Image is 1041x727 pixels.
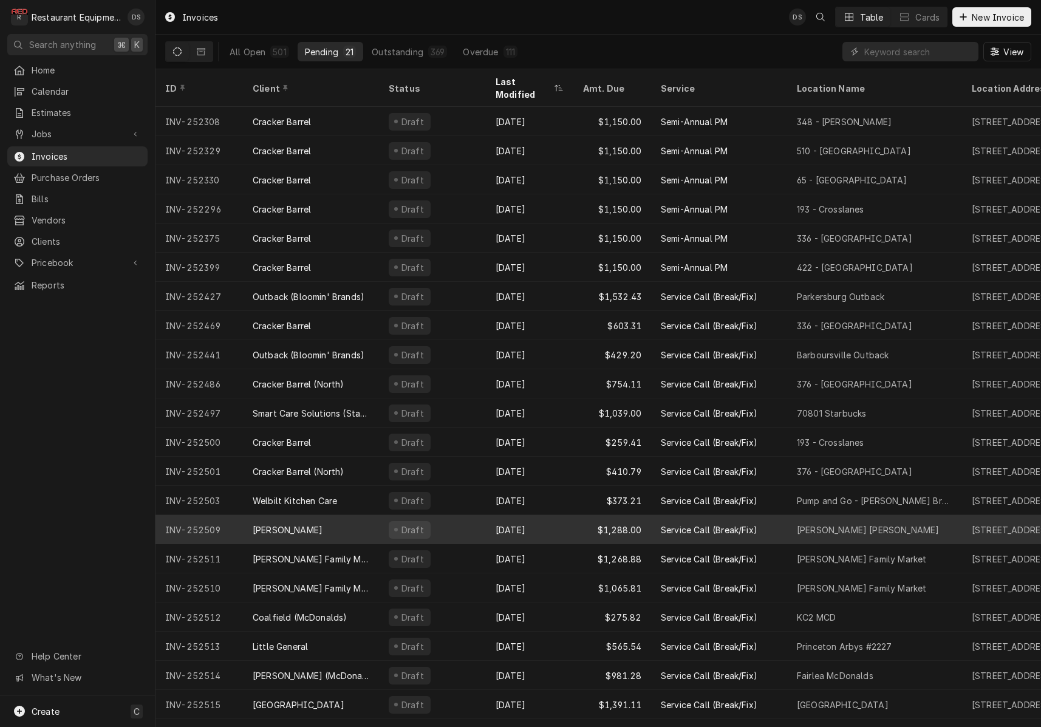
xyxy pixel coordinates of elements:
a: Estimates [7,103,148,123]
div: INV-252296 [155,194,243,224]
div: Cards [915,11,940,24]
a: Home [7,60,148,80]
span: What's New [32,671,140,684]
div: Cracker Barrel [253,115,311,128]
a: Clients [7,231,148,251]
a: Go to What's New [7,667,148,688]
div: $429.20 [573,340,651,369]
div: Draft [400,319,426,332]
span: Jobs [32,128,123,140]
div: Status [389,82,474,95]
div: Princeton Arbys #2227 [797,640,892,653]
span: New Invoice [969,11,1026,24]
span: Bills [32,193,142,205]
a: Go to Pricebook [7,253,148,273]
div: 336 - [GEOGRAPHIC_DATA] [797,319,912,332]
div: $259.41 [573,428,651,457]
div: Service Call (Break/Fix) [661,407,757,420]
div: Draft [400,669,426,682]
div: [DATE] [486,573,573,602]
a: Bills [7,189,148,209]
div: INV-252512 [155,602,243,632]
span: ⌘ [117,38,126,51]
div: Service Call (Break/Fix) [661,669,757,682]
div: Draft [400,174,426,186]
div: [DATE] [486,515,573,544]
input: Keyword search [864,42,972,61]
span: Pricebook [32,256,123,269]
div: [PERSON_NAME] (McDonalds Group) [253,669,369,682]
div: Semi-Annual PM [661,232,728,245]
div: Service Call (Break/Fix) [661,524,757,536]
span: Clients [32,235,142,248]
div: [DATE] [486,544,573,573]
div: [DATE] [486,194,573,224]
div: [PERSON_NAME] Family Market [797,582,926,595]
div: 193 - Crosslanes [797,203,864,216]
div: [DATE] [486,253,573,282]
div: Semi-Annual PM [661,203,728,216]
a: Vendors [7,210,148,230]
div: 21 [346,46,353,58]
div: 376 - [GEOGRAPHIC_DATA] [797,378,912,391]
div: INV-252330 [155,165,243,194]
div: Cracker Barrel [253,436,311,449]
div: Cracker Barrel [253,261,311,274]
div: Service Call (Break/Fix) [661,611,757,624]
div: Draft [400,524,426,536]
div: Client [253,82,367,95]
div: Outback (Bloomin' Brands) [253,290,364,303]
span: Search anything [29,38,96,51]
div: Draft [400,407,426,420]
button: Open search [811,7,830,27]
div: INV-252497 [155,398,243,428]
div: INV-252441 [155,340,243,369]
div: Draft [400,611,426,624]
div: INV-252514 [155,661,243,690]
div: INV-252486 [155,369,243,398]
div: [PERSON_NAME] [PERSON_NAME] [797,524,939,536]
div: [PERSON_NAME] [253,524,323,536]
div: $410.79 [573,457,651,486]
div: Parkersburg Outback [797,290,884,303]
div: Draft [400,494,426,507]
div: Draft [400,698,426,711]
div: $373.21 [573,486,651,515]
div: DS [789,9,806,26]
div: [DATE] [486,136,573,165]
div: INV-252308 [155,107,243,136]
div: Fairlea McDonalds [797,669,873,682]
div: $754.11 [573,369,651,398]
span: C [134,705,140,718]
a: Invoices [7,146,148,166]
div: Coalfield (McDonalds) [253,611,347,624]
div: Cracker Barrel [253,174,311,186]
div: $1,150.00 [573,136,651,165]
span: Estimates [32,106,142,119]
a: Reports [7,275,148,295]
div: INV-252500 [155,428,243,457]
div: Draft [400,290,426,303]
div: Derek Stewart's Avatar [128,9,145,26]
div: [DATE] [486,602,573,632]
div: [PERSON_NAME] Family Market [253,553,369,565]
div: Outstanding [372,46,423,58]
span: Create [32,706,60,717]
div: Outback (Bloomin' Brands) [253,349,364,361]
span: Purchase Orders [32,171,142,184]
div: Derek Stewart's Avatar [789,9,806,26]
div: INV-252511 [155,544,243,573]
div: $565.54 [573,632,651,661]
div: $603.31 [573,311,651,340]
div: Pump and Go - [PERSON_NAME] Brothers Pizza [797,494,952,507]
div: Restaurant Equipment Diagnostics [32,11,121,24]
div: [DATE] [486,632,573,661]
span: K [134,38,140,51]
div: Draft [400,378,426,391]
div: Semi-Annual PM [661,115,728,128]
div: [DATE] [486,457,573,486]
div: [DATE] [486,165,573,194]
button: Search anything⌘K [7,34,148,55]
div: [DATE] [486,398,573,428]
div: INV-252509 [155,515,243,544]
